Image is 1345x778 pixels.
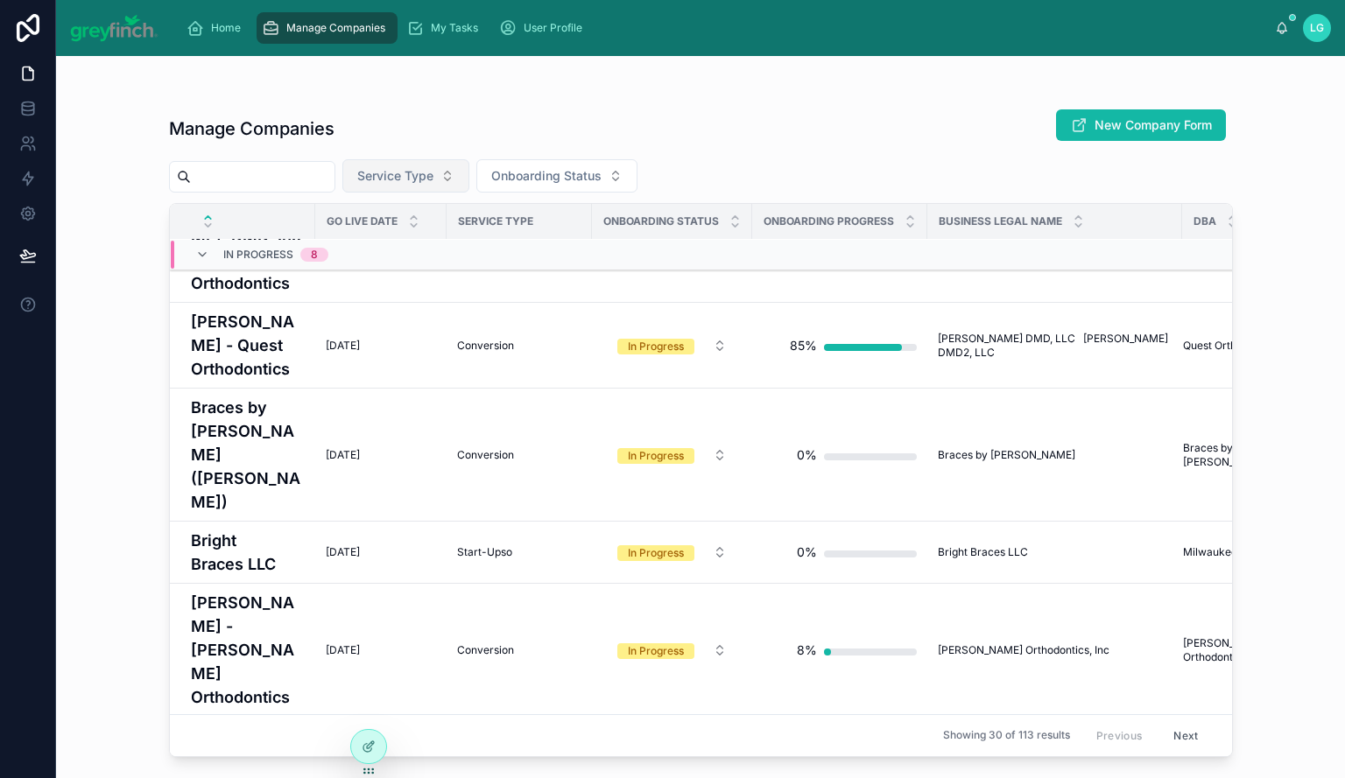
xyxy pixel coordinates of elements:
h1: Manage Companies [169,116,334,141]
button: Select Button [603,536,741,568]
span: Onboarding Progress [764,214,894,228]
a: Bright Braces LLC [938,545,1172,559]
a: Braces by [PERSON_NAME] ([PERSON_NAME]) [191,396,305,514]
span: Service Type [357,167,433,185]
a: Select Button [602,536,742,569]
a: User Profile [494,12,595,44]
span: Milwaukee Orthodontics [1183,545,1304,559]
span: Start-Upso [457,545,512,559]
div: 0% [797,535,817,570]
span: Go Live Date [327,214,398,228]
a: 85% [763,328,917,363]
a: Manage Companies [257,12,398,44]
span: [PERSON_NAME] Orthodontics, Inc [938,643,1109,657]
span: New Company Form [1095,116,1212,134]
a: [PERSON_NAME] DMD, LLC [PERSON_NAME] DMD2, LLC [938,332,1172,360]
span: [DATE] [326,643,360,657]
span: [DATE] [326,448,360,462]
a: [DATE] [326,448,436,462]
a: Braces by [PERSON_NAME] [1183,441,1306,469]
a: Select Button [602,634,742,667]
button: Select Button [603,634,741,666]
a: Milwaukee Orthodontics [1183,545,1306,559]
a: Select Button [602,438,742,472]
div: In Progress [628,545,684,561]
span: [DATE] [326,339,360,353]
a: Bright Braces LLC [191,529,305,576]
span: DBA [1194,214,1216,228]
a: 0% [763,438,917,473]
a: [PERSON_NAME] - [PERSON_NAME] Orthodontics [191,591,305,709]
div: In Progress [628,643,684,659]
span: Conversion [457,448,514,462]
span: Showing 30 of 113 results [943,729,1070,743]
div: In Progress [628,339,684,354]
a: [PERSON_NAME] Orthodontics, Inc [938,643,1172,657]
span: Braces by [PERSON_NAME] [938,448,1075,462]
a: Conversion [457,643,581,657]
span: My Tasks [431,21,478,35]
a: Select Button [602,329,742,362]
a: Start-Upso [457,545,581,559]
a: Quest Orthodontics [1183,339,1306,353]
div: 8 [311,248,318,262]
a: 8% [763,633,917,668]
button: Select Button [603,439,741,471]
a: [DATE] [326,545,436,559]
a: [PERSON_NAME] Orthodontics [1183,636,1306,664]
a: [DATE] [326,339,436,353]
div: 85% [790,328,817,363]
span: Quest Orthodontics [1183,339,1278,353]
span: Manage Companies [286,21,385,35]
span: Business Legal Name [939,214,1062,228]
div: In Progress [628,448,684,464]
span: Conversion [457,643,514,657]
a: Braces by [PERSON_NAME] [938,448,1172,462]
span: Bright Braces LLC [938,545,1028,559]
a: [DATE] [326,643,436,657]
span: Onboarding Status [603,214,719,228]
img: App logo [70,14,158,42]
span: Onboarding Status [491,167,602,185]
span: [DATE] [326,545,360,559]
button: New Company Form [1056,109,1226,141]
button: Select Button [342,159,469,193]
div: scrollable content [173,9,1276,47]
button: Select Button [476,159,637,193]
a: 0% [763,535,917,570]
a: Home [181,12,253,44]
button: Next [1161,722,1210,749]
span: LG [1310,21,1324,35]
a: My Tasks [401,12,490,44]
a: Conversion [457,448,581,462]
button: Select Button [603,330,741,361]
div: 0% [797,438,817,473]
a: [PERSON_NAME] - Quest Orthodontics [191,310,305,381]
span: Home [211,21,241,35]
span: In Progress [223,248,293,262]
div: 8% [797,633,817,668]
span: User Profile [524,21,582,35]
span: Conversion [457,339,514,353]
span: Service Type [458,214,533,228]
a: Conversion [457,339,581,353]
